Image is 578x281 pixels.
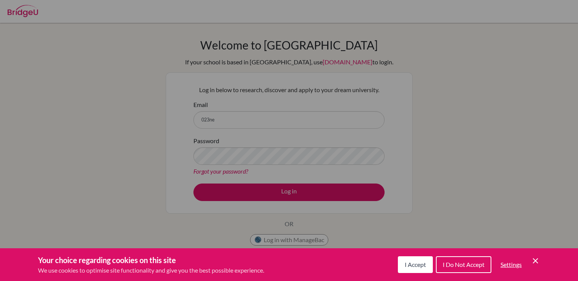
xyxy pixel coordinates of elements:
[405,261,426,268] span: I Accept
[443,261,485,268] span: I Do Not Accept
[398,256,433,273] button: I Accept
[38,254,264,266] h3: Your choice regarding cookies on this site
[500,261,522,268] span: Settings
[436,256,491,273] button: I Do Not Accept
[494,257,528,272] button: Settings
[38,266,264,275] p: We use cookies to optimise site functionality and give you the best possible experience.
[531,256,540,265] button: Save and close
